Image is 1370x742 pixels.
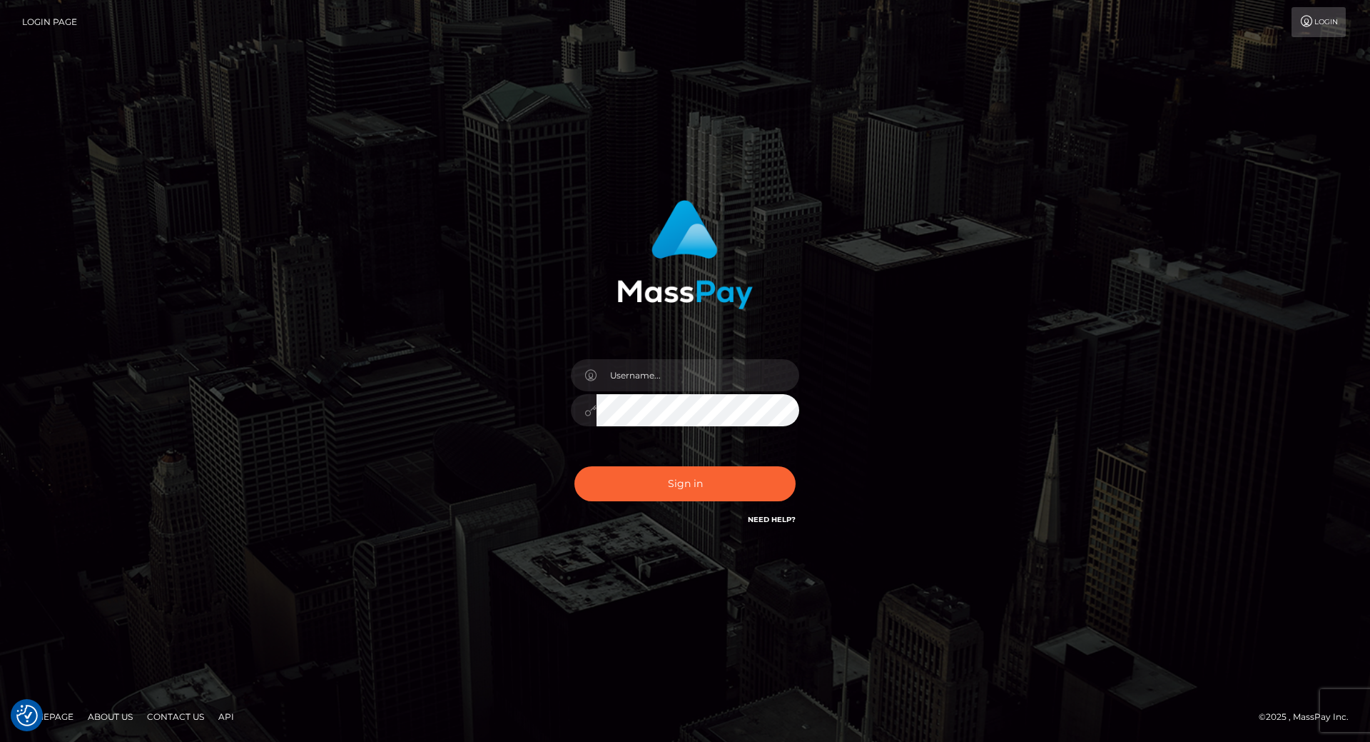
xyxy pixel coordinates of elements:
[617,200,753,309] img: MassPay Login
[141,706,210,728] a: Contact Us
[748,515,796,524] a: Need Help?
[1292,7,1346,37] a: Login
[213,706,240,728] a: API
[16,705,38,726] button: Consent Preferences
[16,705,38,726] img: Revisit consent button
[1259,709,1359,725] div: © 2025 , MassPay Inc.
[597,359,799,391] input: Username...
[82,706,138,728] a: About Us
[16,706,79,728] a: Homepage
[574,466,796,501] button: Sign in
[22,7,77,37] a: Login Page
